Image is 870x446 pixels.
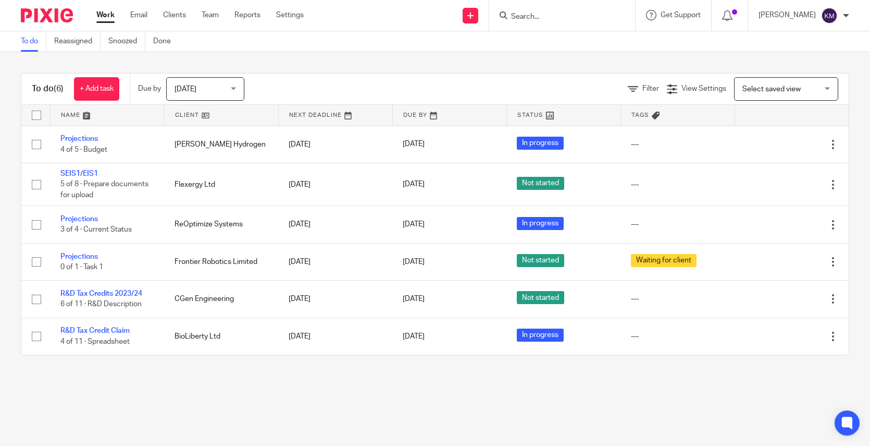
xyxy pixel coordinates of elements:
[278,243,392,280] td: [DATE]
[631,331,724,342] div: ---
[96,10,115,20] a: Work
[60,301,142,308] span: 6 of 11 · R&D Description
[21,31,46,52] a: To do
[403,221,425,228] span: [DATE]
[60,181,148,199] span: 5 of 8 · Prepare documents for upload
[164,126,278,163] td: [PERSON_NAME] Hydrogen
[175,86,196,93] span: [DATE]
[32,83,64,94] h1: To do
[276,10,304,20] a: Settings
[278,163,392,206] td: [DATE]
[278,126,392,163] td: [DATE]
[164,243,278,280] td: Frontier Robotics Limited
[60,170,98,177] a: SEIS1/EIS1
[21,8,73,22] img: Pixie
[60,338,130,345] span: 4 of 11 · Spreadsheet
[821,7,838,24] img: svg%3E
[631,219,724,230] div: ---
[403,333,425,340] span: [DATE]
[60,215,98,223] a: Projections
[60,253,98,260] a: Projections
[130,10,147,20] a: Email
[60,327,130,334] a: R&D Tax Credit Claim
[164,163,278,206] td: Flexergy Ltd
[234,10,260,20] a: Reports
[54,85,64,93] span: (6)
[60,146,107,153] span: 4 of 5 · Budget
[164,318,278,355] td: BioLiberty Ltd
[642,85,659,92] span: Filter
[164,281,278,318] td: CGen Engineering
[403,181,425,188] span: [DATE]
[202,10,219,20] a: Team
[517,177,564,190] span: Not started
[631,139,724,150] div: ---
[661,11,701,19] span: Get Support
[403,258,425,266] span: [DATE]
[278,206,392,243] td: [DATE]
[164,206,278,243] td: ReOptimize Systems
[278,318,392,355] td: [DATE]
[108,31,145,52] a: Snoozed
[681,85,726,92] span: View Settings
[60,290,142,297] a: R&D Tax Credits 2023/24
[631,179,724,190] div: ---
[60,263,103,271] span: 0 of 1 · Task 1
[60,135,98,142] a: Projections
[60,226,132,234] span: 3 of 4 · Current Status
[742,86,801,93] span: Select saved view
[759,10,816,20] p: [PERSON_NAME]
[74,77,119,101] a: + Add task
[138,83,161,94] p: Due by
[517,291,564,304] span: Not started
[631,112,649,118] span: Tags
[631,254,697,267] span: Waiting for client
[517,217,564,230] span: In progress
[153,31,179,52] a: Done
[163,10,186,20] a: Clients
[517,137,564,150] span: In progress
[403,295,425,303] span: [DATE]
[54,31,101,52] a: Reassigned
[631,294,724,304] div: ---
[403,141,425,148] span: [DATE]
[510,13,604,22] input: Search
[517,254,564,267] span: Not started
[517,329,564,342] span: In progress
[278,281,392,318] td: [DATE]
